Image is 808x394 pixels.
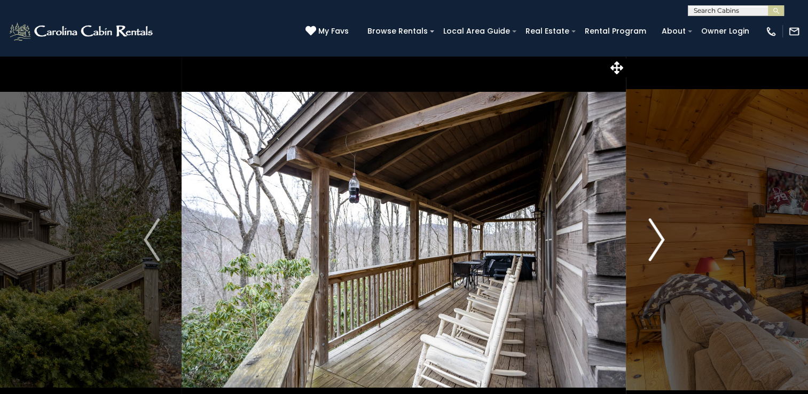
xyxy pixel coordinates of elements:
[305,26,351,37] a: My Favs
[520,23,575,40] a: Real Estate
[656,23,691,40] a: About
[579,23,652,40] a: Rental Program
[788,26,800,37] img: mail-regular-white.png
[318,26,349,37] span: My Favs
[8,21,156,42] img: White-1-2.png
[648,218,664,261] img: arrow
[362,23,433,40] a: Browse Rentals
[765,26,777,37] img: phone-regular-white.png
[438,23,515,40] a: Local Area Guide
[696,23,755,40] a: Owner Login
[144,218,160,261] img: arrow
